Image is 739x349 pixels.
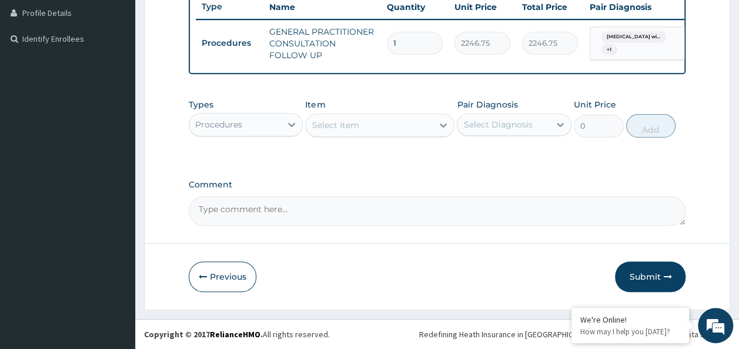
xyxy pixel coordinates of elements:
div: Minimize live chat window [193,6,221,34]
div: Redefining Heath Insurance in [GEOGRAPHIC_DATA] using Telemedicine and Data Science! [419,328,730,340]
label: Pair Diagnosis [457,99,517,110]
label: Item [305,99,325,110]
label: Unit Price [574,99,616,110]
button: Submit [615,261,686,292]
label: Comment [189,180,686,190]
td: Procedures [196,32,263,54]
td: GENERAL PRACTITIONER CONSULTATION FOLLOW UP [263,20,381,67]
p: How may I help you today? [580,327,680,337]
div: Procedures [195,119,242,130]
img: d_794563401_company_1708531726252_794563401 [22,59,48,88]
div: Chat with us now [61,66,198,81]
label: Types [189,100,213,110]
span: We're online! [68,102,162,220]
a: RelianceHMO [210,329,260,340]
span: [MEDICAL_DATA] wi... [601,31,666,43]
textarea: Type your message and hit 'Enter' [6,228,224,269]
strong: Copyright © 2017 . [144,329,263,340]
footer: All rights reserved. [135,319,739,349]
div: Select Diagnosis [463,119,532,130]
button: Add [626,114,676,137]
div: We're Online! [580,314,680,325]
div: Select Item [312,119,359,131]
button: Previous [189,261,256,292]
span: + 1 [601,44,617,56]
